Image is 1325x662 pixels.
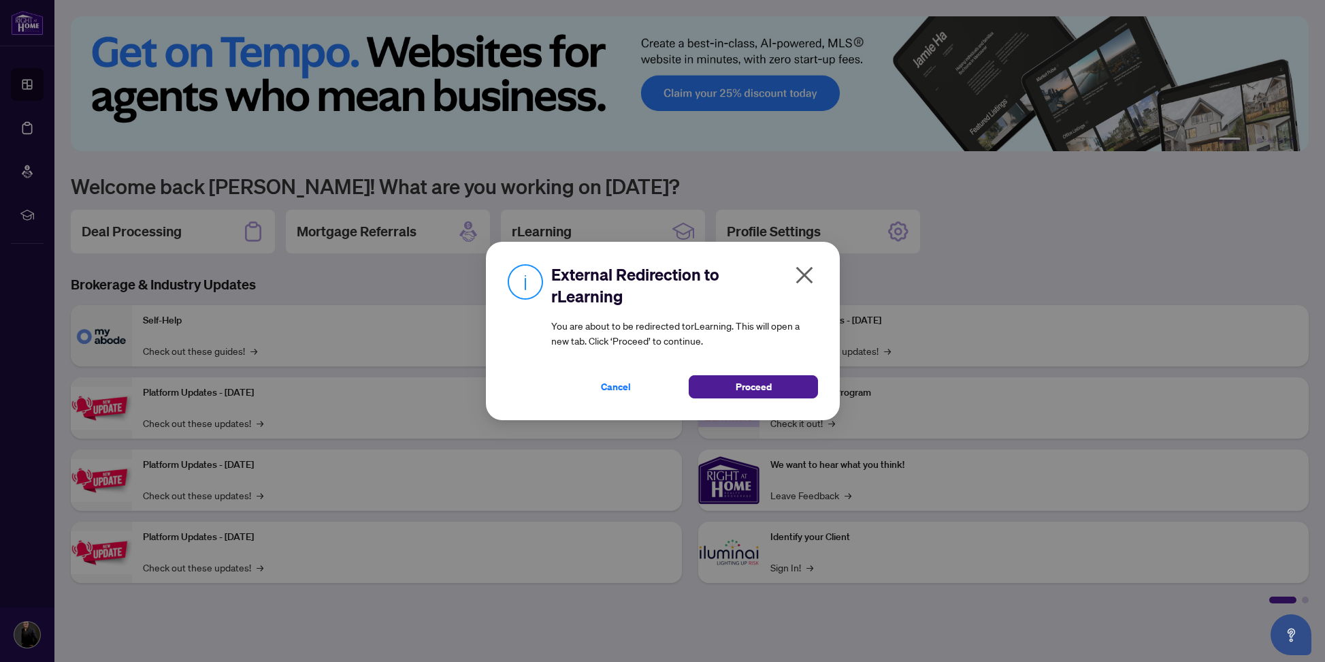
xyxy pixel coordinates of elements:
button: Cancel [551,375,681,398]
button: Proceed [689,375,818,398]
img: Info Icon [508,264,543,300]
span: Cancel [601,376,631,398]
span: Proceed [735,376,771,398]
button: Open asap [1271,614,1311,655]
div: You are about to be redirected to rLearning . This will open a new tab. Click ‘Proceed’ to continue. [551,264,818,398]
span: close [794,264,815,286]
h2: External Redirection to rLearning [551,264,818,307]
